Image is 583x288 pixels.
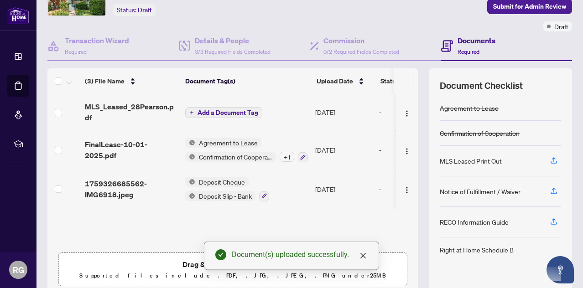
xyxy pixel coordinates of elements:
h4: Transaction Wizard [65,35,129,46]
img: Status Icon [185,177,195,187]
span: Drag & Drop or [182,258,283,270]
span: Deposit Cheque [195,177,249,187]
button: Open asap [547,256,574,283]
img: Logo [403,148,411,155]
button: Logo [400,143,414,157]
span: Document Checklist [440,79,523,92]
span: FinalLease-10-01-2025.pdf [85,139,178,161]
button: Status IconDeposit ChequeStatus IconDeposit Slip - Bank [185,177,269,201]
img: Status Icon [185,152,195,162]
span: Required [458,48,479,55]
span: Deposit Slip - Bank [195,191,255,201]
span: 3/3 Required Fields Completed [195,48,271,55]
div: Status: [113,4,156,16]
span: Drag & Drop orUpload FormsSupported files include .PDF, .JPG, .JPEG, .PNG under25MB [59,253,406,287]
td: [DATE] [312,170,375,209]
span: 1759326685562-IMG6918.jpeg [85,178,178,200]
div: - [379,145,449,155]
div: Confirmation of Cooperation [440,128,520,138]
img: Logo [403,110,411,117]
button: Logo [400,105,414,119]
img: logo [7,7,29,24]
span: 0/2 Required Fields Completed [323,48,399,55]
span: Add a Document Tag [198,109,258,116]
div: Agreement to Lease [440,103,499,113]
span: close [359,252,367,259]
div: Document(s) uploaded successfully. [232,249,368,260]
span: Agreement to Lease [195,138,261,148]
h4: Commission [323,35,399,46]
span: check-circle [215,249,226,260]
img: Status Icon [185,191,195,201]
button: Logo [400,182,414,196]
span: Required [65,48,87,55]
span: (3) File Name [85,76,125,86]
span: plus [189,110,194,115]
button: Add a Document Tag [185,107,262,118]
span: RG [13,263,24,276]
h4: Details & People [195,35,271,46]
div: - [379,107,449,117]
td: [DATE] [312,130,375,170]
h4: Documents [458,35,495,46]
div: + 1 [280,152,294,162]
img: Status Icon [185,138,195,148]
span: Confirmation of Cooperation [195,152,276,162]
button: Status IconAgreement to LeaseStatus IconConfirmation of Cooperation+1 [185,138,308,162]
a: Close [358,251,368,261]
div: - [379,184,449,194]
span: Draft [554,21,568,31]
img: Logo [403,186,411,194]
th: Status [377,68,454,94]
span: Status [380,76,399,86]
th: Document Tag(s) [182,68,313,94]
span: Upload Date [317,76,353,86]
td: [DATE] [312,94,375,130]
span: MLS_Leased_28Pearson.pdf [85,101,178,123]
div: RECO Information Guide [440,217,509,227]
button: Add a Document Tag [185,107,262,118]
p: Supported files include .PDF, .JPG, .JPEG, .PNG under 25 MB [64,270,401,281]
th: Upload Date [313,68,377,94]
div: Notice of Fulfillment / Waiver [440,186,521,196]
div: MLS Leased Print Out [440,156,502,166]
th: (3) File Name [81,68,182,94]
div: Right at Home Schedule B [440,245,514,255]
span: Draft [138,6,152,14]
